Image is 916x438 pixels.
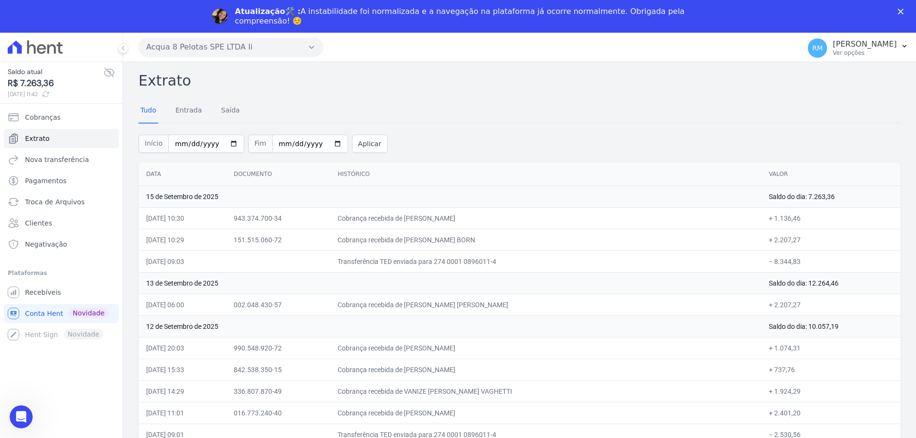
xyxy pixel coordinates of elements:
td: + 737,76 [761,359,901,380]
b: Atualização🛠️ : [235,7,301,16]
span: Início [138,135,168,153]
button: RM [PERSON_NAME] Ver opções [800,35,916,62]
td: Cobrança recebida de [PERSON_NAME] [330,207,761,229]
span: RM [812,45,823,51]
span: Extrato [25,134,50,143]
a: Recebíveis [4,283,119,302]
td: + 2.401,20 [761,402,901,424]
td: 842.538.350-15 [226,359,330,380]
td: 12 de Setembro de 2025 [138,315,761,337]
iframe: Intercom live chat [10,405,33,428]
td: + 2.207,27 [761,229,901,250]
span: R$ 7.263,36 [8,77,103,90]
td: [DATE] 11:01 [138,402,226,424]
a: Nova transferência [4,150,119,169]
td: Cobrança recebida de [PERSON_NAME] BORN [330,229,761,250]
span: Nova transferência [25,155,89,164]
td: Transferência TED enviada para 274 0001 0896011-4 [330,250,761,272]
span: [DATE] 11:42 [8,90,103,99]
a: Tudo [138,99,158,124]
p: [PERSON_NAME] [833,39,897,49]
img: Profile image for Adriane [212,9,227,24]
th: Valor [761,163,901,186]
th: Documento [226,163,330,186]
td: [DATE] 09:03 [138,250,226,272]
span: Fim [248,135,272,153]
td: 13 de Setembro de 2025 [138,272,761,294]
span: Cobranças [25,113,61,122]
span: Troca de Arquivos [25,197,85,207]
a: Conta Hent Novidade [4,304,119,323]
td: 15 de Setembro de 2025 [138,186,761,207]
nav: Sidebar [8,108,115,344]
span: Negativação [25,239,67,249]
td: 336.807.870-49 [226,380,330,402]
td: − 8.344,83 [761,250,901,272]
a: Saída [219,99,242,124]
th: Histórico [330,163,761,186]
td: 016.773.240-40 [226,402,330,424]
button: Aplicar [352,135,388,153]
td: [DATE] 10:30 [138,207,226,229]
div: A instabilidade foi normalizada e a navegação na plataforma já ocorre normalmente. Obrigada pela ... [235,7,689,26]
td: Saldo do dia: 12.264,46 [761,272,901,294]
span: Saldo atual [8,67,103,77]
a: Clientes [4,213,119,233]
td: [DATE] 15:33 [138,359,226,380]
td: 002.048.430-57 [226,294,330,315]
td: Cobrança recebida de VANIZE [PERSON_NAME] VAGHETTI [330,380,761,402]
td: + 2.207,27 [761,294,901,315]
a: Entrada [174,99,204,124]
td: 990.548.920-72 [226,337,330,359]
span: Conta Hent [25,309,63,318]
td: Saldo do dia: 7.263,36 [761,186,901,207]
div: Fechar [898,9,907,14]
th: Data [138,163,226,186]
td: [DATE] 06:00 [138,294,226,315]
td: Cobrança recebida de [PERSON_NAME] [PERSON_NAME] [330,294,761,315]
td: 943.374.700-34 [226,207,330,229]
div: Plataformas [8,267,115,279]
a: Troca de Arquivos [4,192,119,212]
td: 151.515.060-72 [226,229,330,250]
td: + 1.136,46 [761,207,901,229]
td: Saldo do dia: 10.057,19 [761,315,901,337]
a: Pagamentos [4,171,119,190]
span: Novidade [69,308,108,318]
span: Pagamentos [25,176,66,186]
td: + 1.074,31 [761,337,901,359]
button: Acqua 8 Pelotas SPE LTDA Ii [138,38,323,57]
span: Recebíveis [25,288,61,297]
a: Cobranças [4,108,119,127]
td: [DATE] 20:03 [138,337,226,359]
td: [DATE] 10:29 [138,229,226,250]
p: Ver opções [833,49,897,57]
a: Extrato [4,129,119,148]
a: Negativação [4,235,119,254]
td: Cobrança recebida de [PERSON_NAME] [330,359,761,380]
td: Cobrança recebida de [PERSON_NAME] [330,337,761,359]
td: [DATE] 14:29 [138,380,226,402]
td: + 1.924,29 [761,380,901,402]
span: Clientes [25,218,52,228]
h2: Extrato [138,70,901,91]
td: Cobrança recebida de [PERSON_NAME] [330,402,761,424]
